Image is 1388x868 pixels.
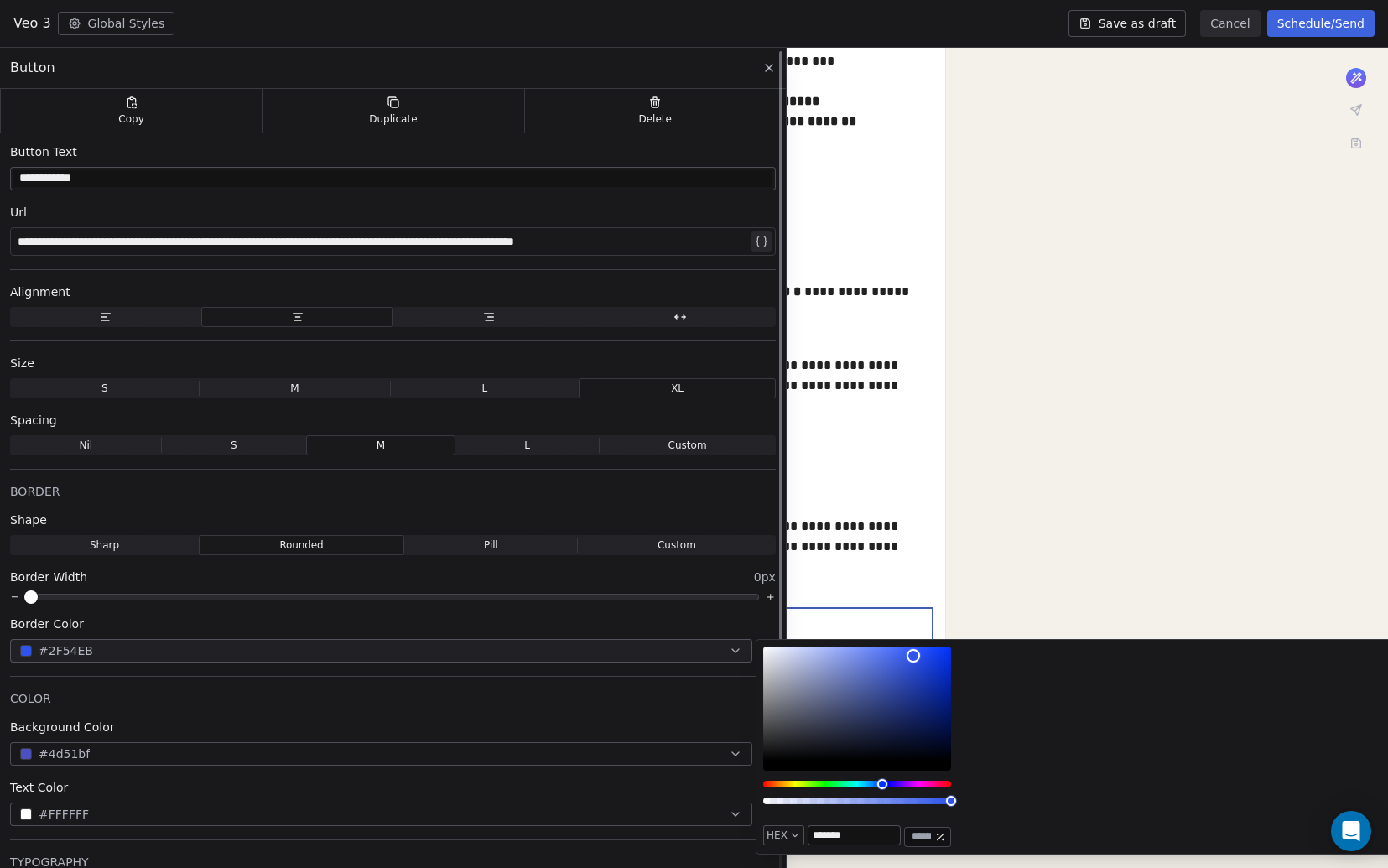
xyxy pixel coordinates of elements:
[10,483,776,500] div: BORDER
[39,642,93,660] span: #2F54EB
[10,719,115,735] span: Background Color
[482,381,488,396] span: L
[118,112,144,126] span: Copy
[39,746,90,763] span: #4d51bf
[763,825,804,845] button: HEX
[10,690,776,707] div: COLOR
[10,283,70,300] span: Alignment
[10,742,752,766] button: #4d51bf
[10,412,57,429] span: Spacing
[13,13,51,34] span: Veo 3
[10,569,87,585] span: Border Width
[484,538,498,553] span: Pill
[1200,10,1260,37] button: Cancel
[10,58,55,78] span: Button
[10,204,27,221] span: Url
[1331,811,1371,851] div: Open Intercom Messenger
[1267,10,1375,37] button: Schedule/Send
[10,143,77,160] span: Button Text
[658,538,696,553] span: Custom
[763,781,951,787] div: Hue
[39,806,89,824] span: #FFFFFF
[58,12,175,35] button: Global Styles
[101,381,108,396] span: S
[763,798,951,804] div: Alpha
[10,355,34,372] span: Size
[754,569,776,585] span: 0px
[90,538,119,553] span: Sharp
[10,616,84,632] span: Border Color
[763,647,951,761] div: Color
[524,438,530,453] span: L
[10,512,47,528] span: Shape
[369,112,417,126] span: Duplicate
[10,803,752,826] button: #FFFFFF
[10,639,752,663] button: #2F54EB
[1068,10,1187,37] button: Save as draft
[10,779,68,796] span: Text Color
[638,112,672,126] span: Delete
[79,438,92,453] span: Nil
[668,438,707,453] span: Custom
[231,438,237,453] span: S
[290,381,299,396] span: M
